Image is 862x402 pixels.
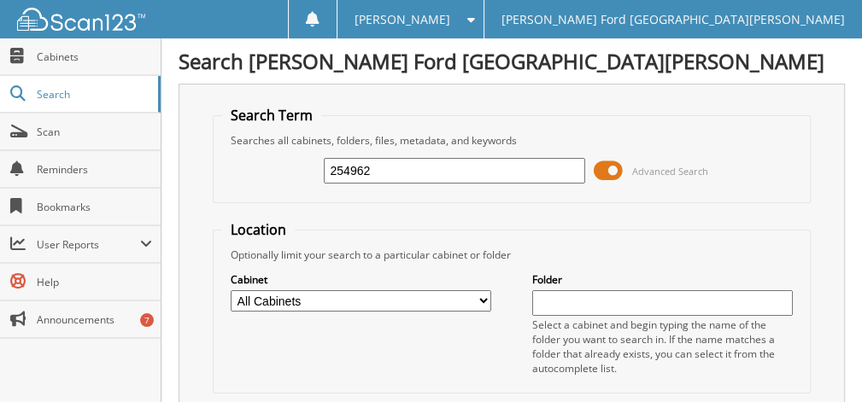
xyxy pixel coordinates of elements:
legend: Search Term [222,106,321,125]
span: Cabinets [37,50,152,64]
span: Scan [37,125,152,139]
span: Announcements [37,312,152,327]
span: Search [37,87,150,102]
div: Optionally limit your search to a particular cabinet or folder [222,248,801,262]
div: 7 [140,313,154,327]
div: Searches all cabinets, folders, files, metadata, and keywords [222,133,801,148]
span: Bookmarks [37,200,152,214]
span: User Reports [37,237,140,252]
span: Help [37,275,152,289]
label: Folder [532,272,793,287]
span: Reminders [37,162,152,177]
div: Select a cabinet and begin typing the name of the folder you want to search in. If the name match... [532,318,793,376]
h1: Search [PERSON_NAME] Ford [GEOGRAPHIC_DATA][PERSON_NAME] [179,47,845,75]
label: Cabinet [231,272,491,287]
span: [PERSON_NAME] [355,15,450,25]
img: scan123-logo-white.svg [17,8,145,31]
span: Advanced Search [632,165,708,178]
legend: Location [222,220,295,239]
span: [PERSON_NAME] Ford [GEOGRAPHIC_DATA][PERSON_NAME] [501,15,845,25]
